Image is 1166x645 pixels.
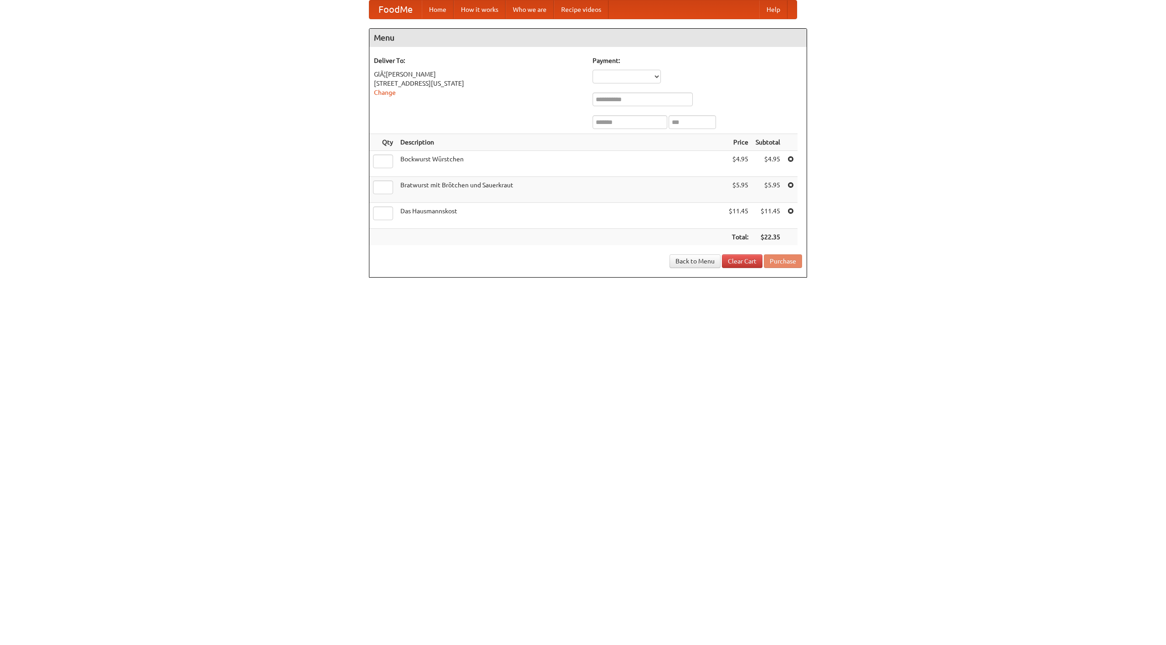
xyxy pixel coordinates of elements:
[397,134,725,151] th: Description
[764,254,802,268] button: Purchase
[725,229,752,246] th: Total:
[752,177,784,203] td: $5.95
[397,203,725,229] td: Das Hausmannskost
[752,134,784,151] th: Subtotal
[369,134,397,151] th: Qty
[554,0,609,19] a: Recipe videos
[369,0,422,19] a: FoodMe
[725,134,752,151] th: Price
[397,177,725,203] td: Bratwurst mit Brötchen und Sauerkraut
[374,70,583,79] div: GlÃ¦[PERSON_NAME]
[725,177,752,203] td: $5.95
[722,254,762,268] a: Clear Cart
[374,89,396,96] a: Change
[397,151,725,177] td: Bockwurst Würstchen
[752,151,784,177] td: $4.95
[374,56,583,65] h5: Deliver To:
[454,0,506,19] a: How it works
[752,203,784,229] td: $11.45
[725,203,752,229] td: $11.45
[670,254,721,268] a: Back to Menu
[369,29,807,47] h4: Menu
[725,151,752,177] td: $4.95
[752,229,784,246] th: $22.35
[593,56,802,65] h5: Payment:
[422,0,454,19] a: Home
[374,79,583,88] div: [STREET_ADDRESS][US_STATE]
[759,0,788,19] a: Help
[506,0,554,19] a: Who we are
